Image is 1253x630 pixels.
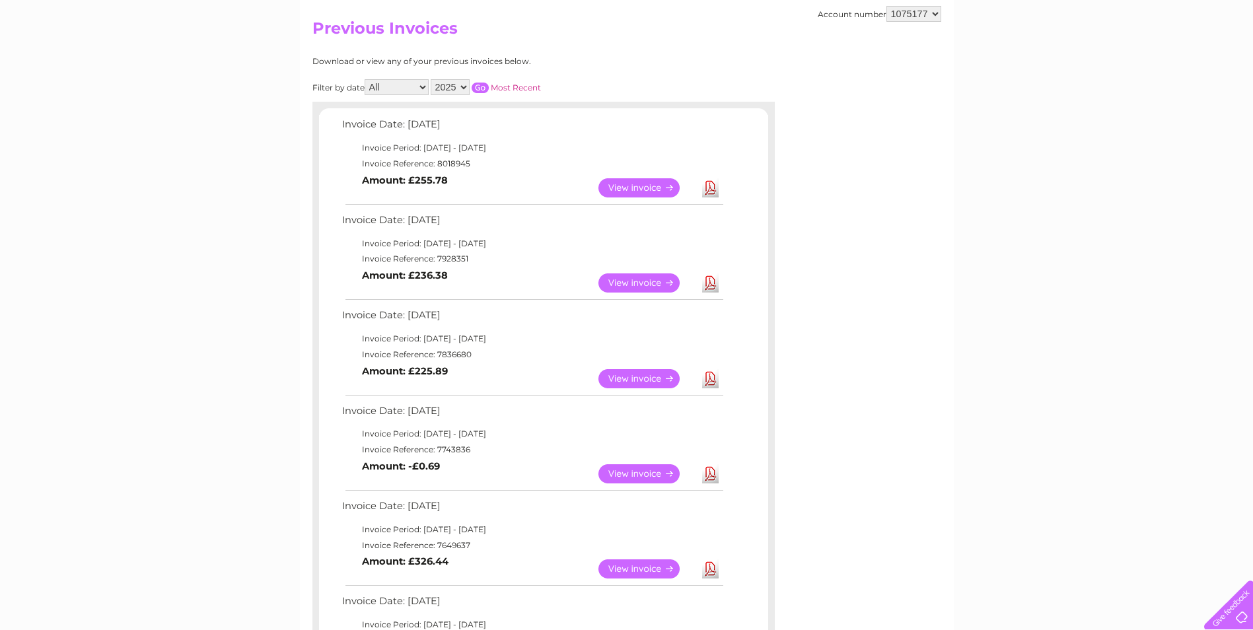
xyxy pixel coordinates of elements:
[1209,56,1240,66] a: Log out
[362,269,448,281] b: Amount: £236.38
[339,592,725,617] td: Invoice Date: [DATE]
[1054,56,1083,66] a: Energy
[598,273,696,293] a: View
[312,19,941,44] h2: Previous Invoices
[598,369,696,388] a: View
[339,331,725,347] td: Invoice Period: [DATE] - [DATE]
[339,251,725,267] td: Invoice Reference: 7928351
[362,555,448,567] b: Amount: £326.44
[339,402,725,427] td: Invoice Date: [DATE]
[362,174,448,186] b: Amount: £255.78
[339,442,725,458] td: Invoice Reference: 7743836
[362,460,440,472] b: Amount: -£0.69
[339,538,725,553] td: Invoice Reference: 7649637
[598,559,696,578] a: View
[1004,7,1095,23] a: 0333 014 3131
[1091,56,1130,66] a: Telecoms
[702,559,719,578] a: Download
[339,522,725,538] td: Invoice Period: [DATE] - [DATE]
[339,156,725,172] td: Invoice Reference: 8018945
[339,306,725,331] td: Invoice Date: [DATE]
[339,426,725,442] td: Invoice Period: [DATE] - [DATE]
[315,7,939,64] div: Clear Business is a trading name of Verastar Limited (registered in [GEOGRAPHIC_DATA] No. 3667643...
[491,83,541,92] a: Most Recent
[339,116,725,140] td: Invoice Date: [DATE]
[312,57,659,66] div: Download or view any of your previous invoices below.
[818,6,941,22] div: Account number
[339,497,725,522] td: Invoice Date: [DATE]
[598,464,696,483] a: View
[312,79,659,95] div: Filter by date
[702,369,719,388] a: Download
[339,347,725,363] td: Invoice Reference: 7836680
[702,464,719,483] a: Download
[362,365,448,377] b: Amount: £225.89
[339,140,725,156] td: Invoice Period: [DATE] - [DATE]
[598,178,696,197] a: View
[702,273,719,293] a: Download
[339,236,725,252] td: Invoice Period: [DATE] - [DATE]
[1138,56,1157,66] a: Blog
[702,178,719,197] a: Download
[339,211,725,236] td: Invoice Date: [DATE]
[1165,56,1198,66] a: Contact
[1020,56,1046,66] a: Water
[44,34,111,75] img: logo.png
